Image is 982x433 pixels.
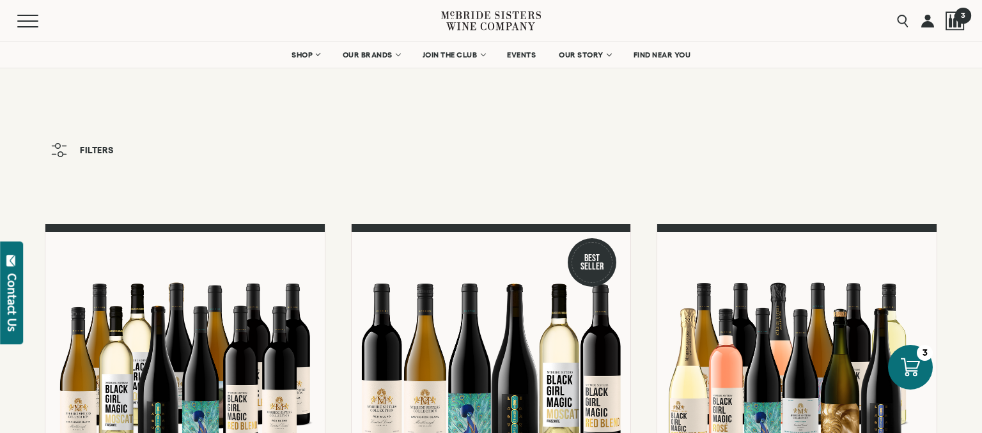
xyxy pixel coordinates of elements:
[17,15,63,27] button: Mobile Menu Trigger
[283,42,328,68] a: SHOP
[334,42,408,68] a: OUR BRANDS
[292,50,313,59] span: SHOP
[499,42,544,68] a: EVENTS
[45,137,120,163] button: Filters
[423,50,478,59] span: JOIN THE CLUB
[507,50,536,59] span: EVENTS
[559,50,604,59] span: OUR STORY
[917,345,933,361] div: 3
[634,50,691,59] span: FIND NEAR YOU
[414,42,493,68] a: JOIN THE CLUB
[343,50,393,59] span: OUR BRANDS
[80,146,114,155] span: Filters
[6,273,19,331] div: Contact Us
[550,42,619,68] a: OUR STORY
[955,7,970,23] span: 3
[625,42,699,68] a: FIND NEAR YOU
